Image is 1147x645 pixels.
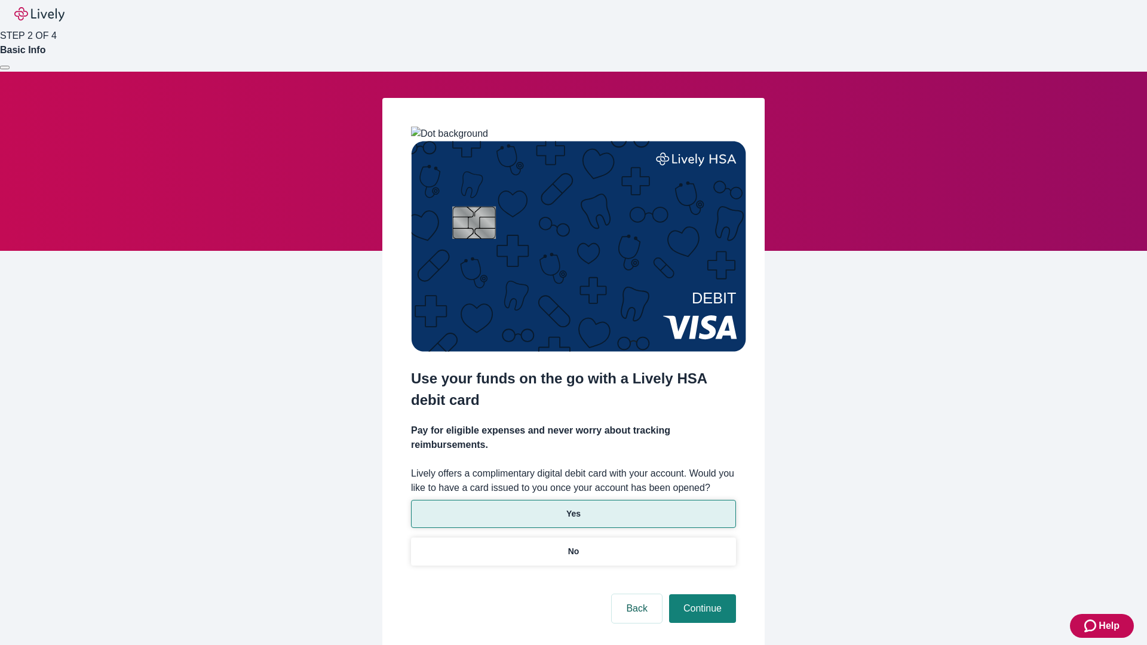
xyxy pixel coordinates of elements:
[1084,619,1099,633] svg: Zendesk support icon
[411,500,736,528] button: Yes
[411,537,736,566] button: No
[566,508,581,520] p: Yes
[1070,614,1134,638] button: Zendesk support iconHelp
[568,545,579,558] p: No
[669,594,736,623] button: Continue
[411,466,736,495] label: Lively offers a complimentary digital debit card with your account. Would you like to have a card...
[411,423,736,452] h4: Pay for eligible expenses and never worry about tracking reimbursements.
[411,127,488,141] img: Dot background
[1099,619,1120,633] span: Help
[612,594,662,623] button: Back
[411,368,736,411] h2: Use your funds on the go with a Lively HSA debit card
[14,7,65,21] img: Lively
[411,141,746,352] img: Debit card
